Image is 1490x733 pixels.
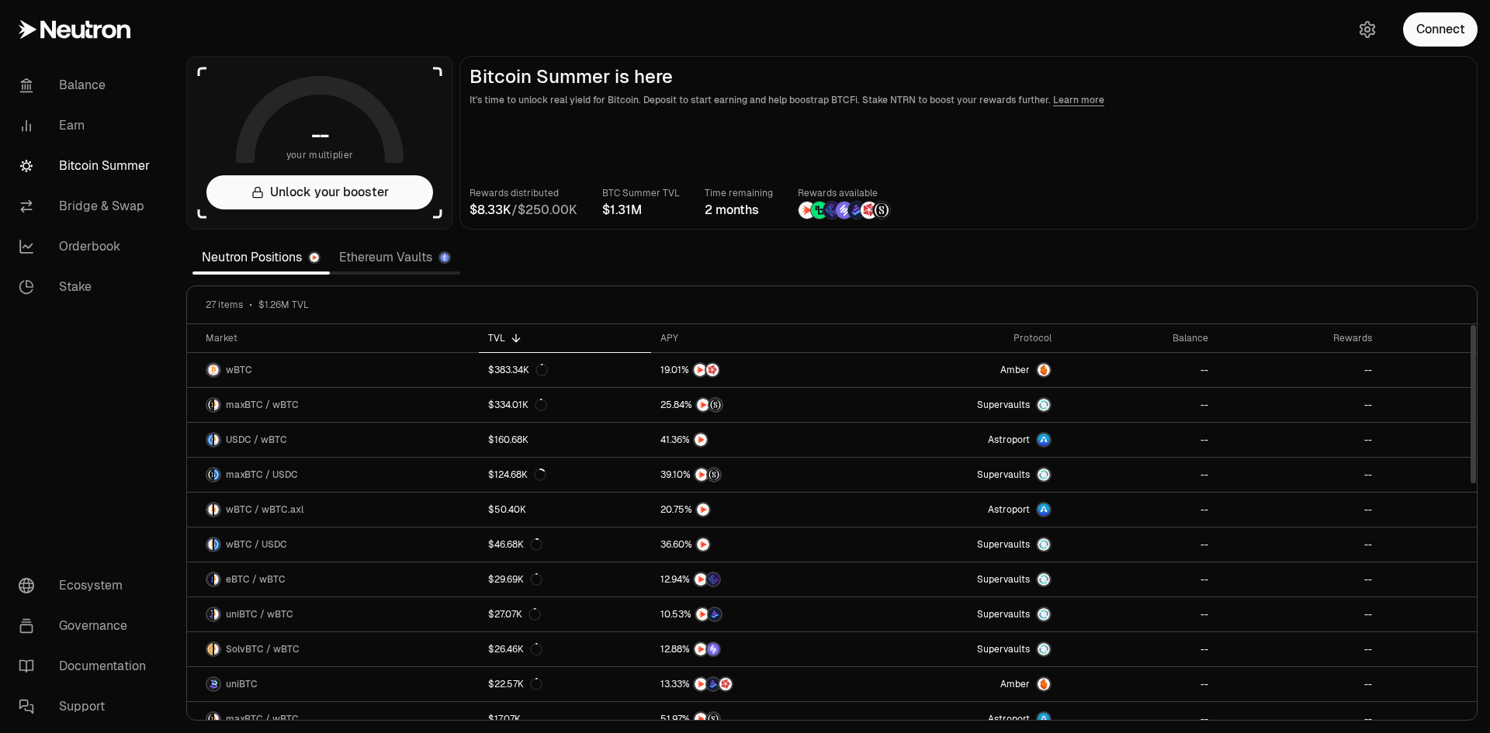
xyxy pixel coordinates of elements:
[206,175,433,209] button: Unlock your booster
[207,364,220,376] img: wBTC Logo
[187,597,479,631] a: uniBTC LogowBTC LogouniBTC / wBTC
[1218,597,1381,631] a: --
[214,573,220,586] img: wBTC Logo
[988,503,1030,516] span: Astroport
[226,468,298,481] span: maxBTC / USDC
[1061,597,1218,631] a: --
[1061,562,1218,596] a: --
[798,185,891,201] p: Rewards available
[799,202,816,219] img: NTRN
[1218,353,1381,387] a: --
[479,527,651,562] a: $46.68K
[214,434,220,446] img: wBTC Logo
[695,468,708,481] img: NTRN
[856,353,1061,387] a: AmberAmber
[823,202,840,219] img: EtherFi Points
[479,388,651,422] a: $334.01K
[214,608,220,621] img: wBTC Logo
[695,643,707,655] img: NTRN
[651,597,856,631] a: NTRNBedrock Diamonds
[977,468,1030,481] span: Supervaults
[651,493,856,527] a: NTRN
[977,399,1030,411] span: Supervaults
[696,608,709,621] img: NTRN
[1061,632,1218,666] a: --
[488,364,548,376] div: $383.34K
[214,503,220,516] img: wBTC.axl Logo
[660,362,847,378] button: NTRNMars Fragments
[488,713,521,725] div: $17.07K
[479,667,651,701] a: $22.57K
[694,364,706,376] img: NTRN
[6,146,168,186] a: Bitcoin Summer
[811,202,828,219] img: Lombard Lux
[488,573,542,586] div: $29.69K
[488,399,547,411] div: $334.01K
[1061,388,1218,422] a: --
[861,202,878,219] img: Mars Fragments
[660,432,847,448] button: NTRN
[192,242,330,273] a: Neutron Positions
[470,66,1467,88] h2: Bitcoin Summer is here
[488,538,542,551] div: $46.68K
[695,573,707,586] img: NTRN
[226,364,252,376] span: wBTC
[660,572,847,587] button: NTRNEtherFi Points
[311,123,329,147] h1: --
[207,538,213,551] img: wBTC Logo
[707,643,719,655] img: Solv Points
[207,399,213,411] img: maxBTC Logo
[488,332,642,344] div: TVL
[207,573,213,586] img: eBTC Logo
[1038,678,1050,690] img: Amber
[651,353,856,387] a: NTRNMars Fragments
[706,364,719,376] img: Mars Fragments
[187,632,479,666] a: SolvBTC LogowBTC LogoSolvBTC / wBTC
[258,299,309,311] span: $1.26M TVL
[6,65,168,105] a: Balance
[226,573,286,586] span: eBTC / wBTC
[479,562,651,596] a: $29.69K
[695,434,707,446] img: NTRN
[226,538,287,551] span: wBTC / USDC
[651,632,856,666] a: NTRNSolv Points
[187,388,479,422] a: maxBTC LogowBTC LogomaxBTC / wBTC
[440,253,449,262] img: Ethereum Logo
[988,713,1030,725] span: Astroport
[977,573,1030,586] span: Supervaults
[602,185,680,201] p: BTC Summer TVL
[697,538,709,551] img: NTRN
[1038,573,1050,586] img: Supervaults
[488,434,528,446] div: $160.68K
[709,399,722,411] img: Structured Points
[1218,493,1381,527] a: --
[187,562,479,596] a: eBTC LogowBTC LogoeBTC / wBTC
[660,397,847,413] button: NTRNStructured Points
[660,332,847,344] div: APY
[1218,667,1381,701] a: --
[856,632,1061,666] a: SupervaultsSupervaults
[697,399,709,411] img: NTRN
[660,502,847,517] button: NTRN
[479,353,651,387] a: $383.34K
[1061,527,1218,562] a: --
[697,503,709,516] img: NTRN
[660,467,847,482] button: NTRNStructured Points
[977,643,1030,655] span: Supervaults
[707,573,719,586] img: EtherFi Points
[709,608,721,621] img: Bedrock Diamonds
[856,562,1061,596] a: SupervaultsSupervaults
[705,185,773,201] p: Time remaining
[214,538,220,551] img: USDC Logo
[719,678,732,690] img: Mars Fragments
[1038,364,1050,376] img: Amber
[206,299,243,311] span: 27 items
[6,686,168,727] a: Support
[1000,364,1030,376] span: Amber
[856,667,1061,701] a: AmberAmber
[470,92,1467,108] p: It's time to unlock real yield for Bitcoin. Deposit to start earning and help boostrap BTCFi. Sta...
[856,597,1061,631] a: SupervaultsSupervaults
[470,201,577,220] div: /
[226,643,300,655] span: SolvBTC / wBTC
[660,641,847,657] button: NTRNSolv Points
